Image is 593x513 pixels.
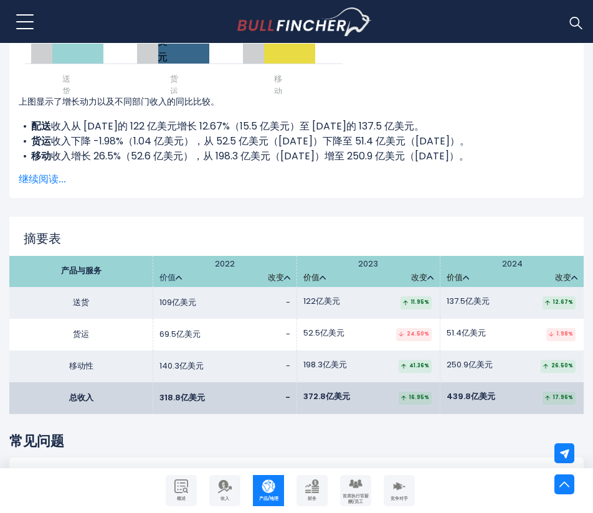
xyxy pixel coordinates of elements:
font: 439.8亿美元 [447,390,495,402]
font: 移动性 [69,360,93,372]
font: 价值 [159,271,176,283]
a: 价值 [303,273,326,283]
font: 122亿美元 [303,295,340,307]
font: 首席执行官薪酬/员工 [343,493,369,504]
font: 收入 [221,496,229,501]
font: 配送 [31,119,51,133]
font: 改变 [555,271,571,283]
a: 公司产品/地理 [253,475,284,506]
font: 总收入 [69,392,93,403]
a: 价值 [159,273,182,283]
a: 前往主页 [237,7,371,36]
a: 公司收入 [209,475,240,506]
font: 改变 [268,271,284,283]
font: 372.8亿美元 [303,390,350,402]
font: 52.5亿美元 [303,327,344,339]
font: 移动 [31,149,51,163]
font: 16.95% [409,394,429,401]
font: 2022 [215,258,235,270]
font: 产品/地理 [259,496,278,501]
font: - [286,328,290,340]
font: 继续阅读... [19,172,66,186]
font: 送货 [73,296,89,308]
font: 收入增长 26.5%（52.6 亿美元），从 198.3 亿美元（[DATE]）增至 250.9 亿美元（[DATE]）。 [51,149,469,163]
font: 11.95% [411,299,429,306]
font: 货运 [170,73,178,97]
font: 收入从 [DATE]的 122 亿美元增长 12.67%（15.5 亿美元）至 [DATE]的 137.5 亿美元。 [51,119,424,133]
font: 1.98% [557,331,573,337]
a: 价值 [447,273,469,283]
font: 250.9亿美元 [447,359,493,370]
font: - [286,360,290,372]
font: 移动性 [274,73,282,110]
font: 收入下降 -1.98%（1.04 亿美元），从 52.5 亿美元（[DATE]）下降至 51.4 亿美元（[DATE]）。 [51,134,470,148]
font: 318.8亿美元 [159,392,205,403]
a: 公司竞争对手 [384,475,415,506]
font: 69.5亿美元 [159,328,201,340]
a: 改变 [411,273,434,283]
font: 上图显示了增长动力以及不同部门收入的同比比较。 [19,95,219,108]
a: 改变 [555,273,577,283]
font: 140.3亿美元 [159,360,204,372]
font: 198.3亿美元 [303,359,347,370]
font: 摘要表 [24,230,61,247]
font: 送货 [62,73,70,97]
font: 价值 [447,271,463,283]
font: 24.50% [407,331,429,337]
a: 改变 [268,273,290,283]
a: 公司概况 [166,475,197,506]
font: 货运 [73,328,89,340]
font: 51.4亿美元 [447,327,486,339]
font: 改变 [411,271,427,283]
font: 41.36% [409,362,429,369]
font: - [285,392,290,403]
a: 公司财务 [296,475,328,506]
font: 产品与服务 [61,265,102,276]
font: 17.96% [553,394,573,401]
a: 公司员工 [340,475,371,506]
font: 概述 [177,496,186,501]
font: - [286,296,290,308]
font: 51.4亿美元 [153,3,171,64]
font: 货运 [31,134,51,148]
font: 竞争对手 [391,496,408,501]
font: 财务 [308,496,316,501]
font: 26.50% [551,362,573,369]
font: 价值 [303,271,320,283]
font: 137.5亿美元 [447,295,490,307]
font: 2023 [358,258,378,270]
font: 109亿美元 [159,296,196,308]
font: 常见问题 [9,431,64,451]
font: 12.67% [553,299,573,306]
font: 2024 [502,258,523,270]
img: Bullfincher 徽标 [237,7,372,36]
